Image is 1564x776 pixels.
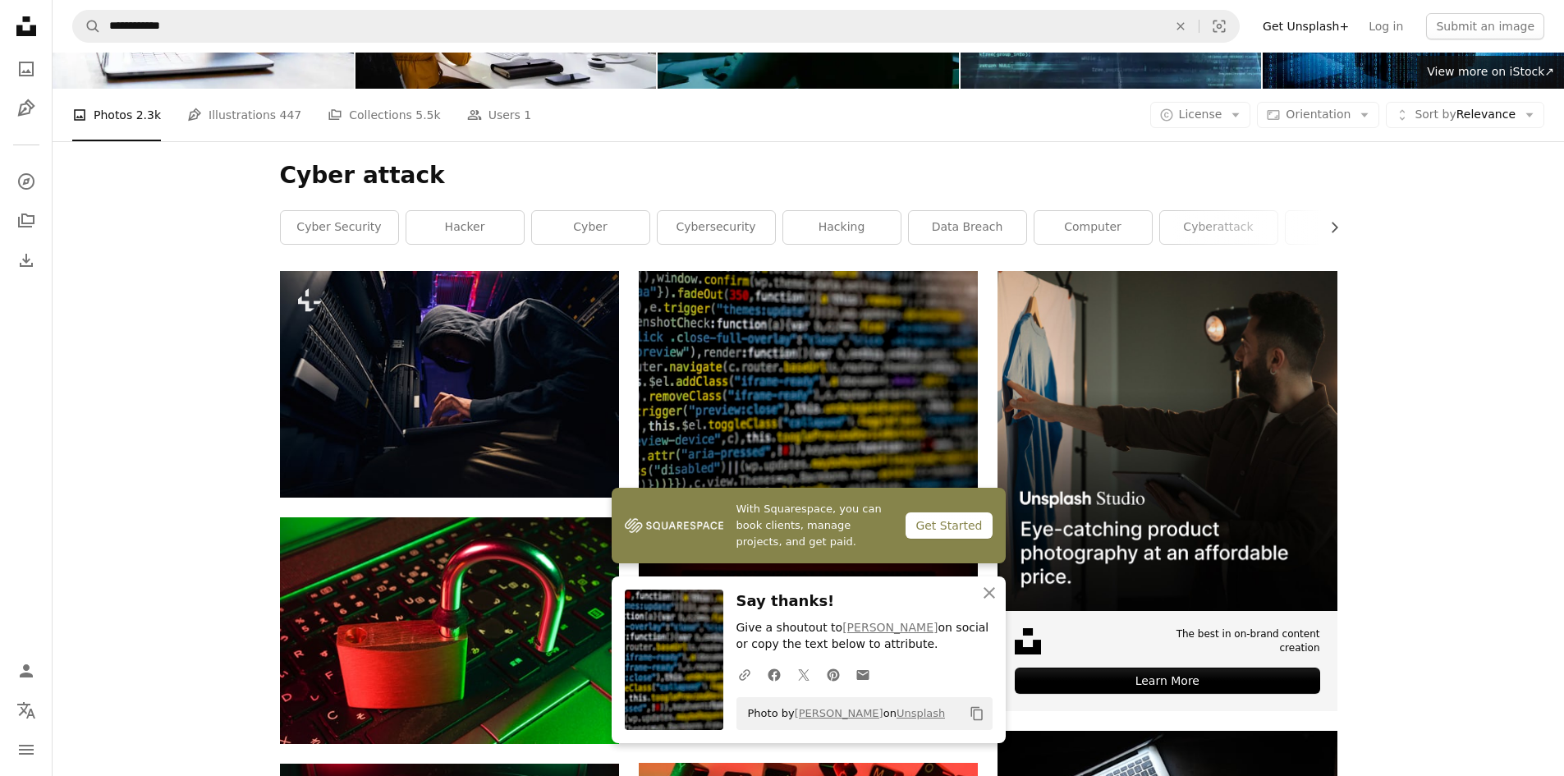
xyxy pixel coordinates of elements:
[1427,65,1554,78] span: View more on iStock ↗
[795,707,883,719] a: [PERSON_NAME]
[280,106,302,124] span: 447
[10,694,43,727] button: Language
[1386,102,1544,128] button: Sort byRelevance
[789,658,819,691] a: Share on Twitter
[1359,13,1413,39] a: Log in
[1253,13,1359,39] a: Get Unsplash+
[906,512,992,539] div: Get Started
[10,244,43,277] a: Download History
[1150,102,1251,128] button: License
[1179,108,1222,121] span: License
[467,89,532,141] a: Users 1
[736,620,993,653] p: Give a shoutout to on social or copy the text below to attribute.
[73,11,101,42] button: Search Unsplash
[1199,11,1239,42] button: Visual search
[639,377,978,392] a: yellow and blue data code displayed on screen
[625,513,723,538] img: file-1747939142011-51e5cc87e3c9
[612,488,1006,563] a: With Squarespace, you can book clients, manage projects, and get paid.Get Started
[524,106,531,124] span: 1
[1257,102,1379,128] button: Orientation
[1286,211,1403,244] a: security
[842,621,938,634] a: [PERSON_NAME]
[406,211,524,244] a: hacker
[280,271,619,497] img: Low angle of hacker installing malicious software on data center servers using laptop
[783,211,901,244] a: hacking
[187,89,301,141] a: Illustrations 447
[1417,56,1564,89] a: View more on iStock↗
[415,106,440,124] span: 5.5k
[328,89,440,141] a: Collections 5.5k
[1415,107,1516,123] span: Relevance
[736,590,993,613] h3: Say thanks!
[1319,211,1337,244] button: scroll list to the right
[740,700,946,727] span: Photo by on
[897,707,945,719] a: Unsplash
[848,658,878,691] a: Share over email
[281,211,398,244] a: cyber security
[639,271,978,497] img: yellow and blue data code displayed on screen
[963,700,991,728] button: Copy to clipboard
[532,211,649,244] a: cyber
[280,517,619,744] img: red padlock on black computer keyboard
[909,211,1026,244] a: data breach
[10,53,43,85] a: Photos
[998,271,1337,610] img: file-1715714098234-25b8b4e9d8faimage
[10,733,43,766] button: Menu
[10,10,43,46] a: Home — Unsplash
[10,654,43,687] a: Log in / Sign up
[1286,108,1351,121] span: Orientation
[72,10,1240,43] form: Find visuals sitewide
[280,377,619,392] a: Low angle of hacker installing malicious software on data center servers using laptop
[10,92,43,125] a: Illustrations
[10,204,43,237] a: Collections
[1426,13,1544,39] button: Submit an image
[819,658,848,691] a: Share on Pinterest
[1160,211,1277,244] a: cyberattack
[1034,211,1152,244] a: computer
[998,271,1337,711] a: The best in on-brand content creationLearn More
[1133,627,1319,655] span: The best in on-brand content creation
[759,658,789,691] a: Share on Facebook
[1015,668,1319,694] div: Learn More
[1163,11,1199,42] button: Clear
[1415,108,1456,121] span: Sort by
[1015,628,1041,654] img: file-1631678316303-ed18b8b5cb9cimage
[10,165,43,198] a: Explore
[658,211,775,244] a: cybersecurity
[736,501,893,550] span: With Squarespace, you can book clients, manage projects, and get paid.
[280,161,1337,191] h1: Cyber attack
[280,622,619,637] a: red padlock on black computer keyboard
